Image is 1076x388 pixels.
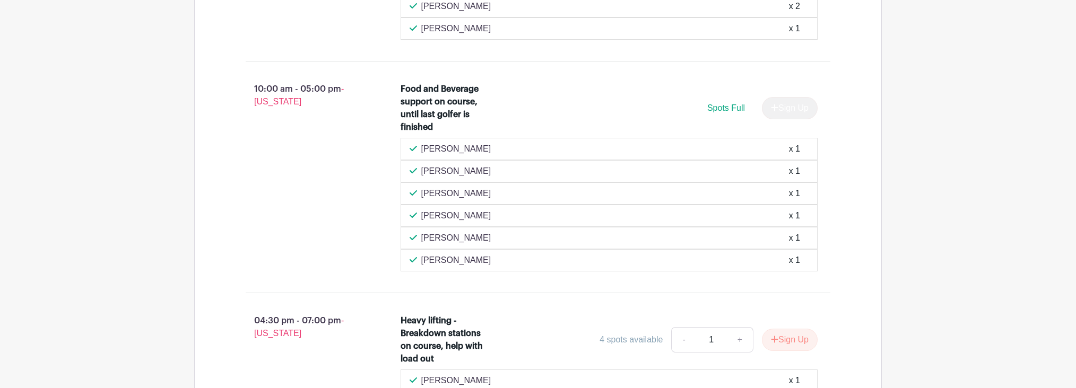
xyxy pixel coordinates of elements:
[421,165,491,178] p: [PERSON_NAME]
[789,165,800,178] div: x 1
[229,310,384,344] p: 04:30 pm - 07:00 pm
[789,232,800,244] div: x 1
[789,209,800,222] div: x 1
[600,333,663,346] div: 4 spots available
[727,327,753,352] a: +
[421,143,491,155] p: [PERSON_NAME]
[421,209,491,222] p: [PERSON_NAME]
[421,187,491,200] p: [PERSON_NAME]
[671,327,696,352] a: -
[421,374,491,387] p: [PERSON_NAME]
[401,314,492,365] div: Heavy lifting - Breakdown stations on course, help with load out
[789,22,800,35] div: x 1
[707,103,745,112] span: Spots Full
[421,254,491,267] p: [PERSON_NAME]
[401,83,492,134] div: Food and Beverage support on course, until last golfer is finished
[789,143,800,155] div: x 1
[421,232,491,244] p: [PERSON_NAME]
[789,374,800,387] div: x 1
[789,187,800,200] div: x 1
[762,329,818,351] button: Sign Up
[789,254,800,267] div: x 1
[229,78,384,112] p: 10:00 am - 05:00 pm
[421,22,491,35] p: [PERSON_NAME]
